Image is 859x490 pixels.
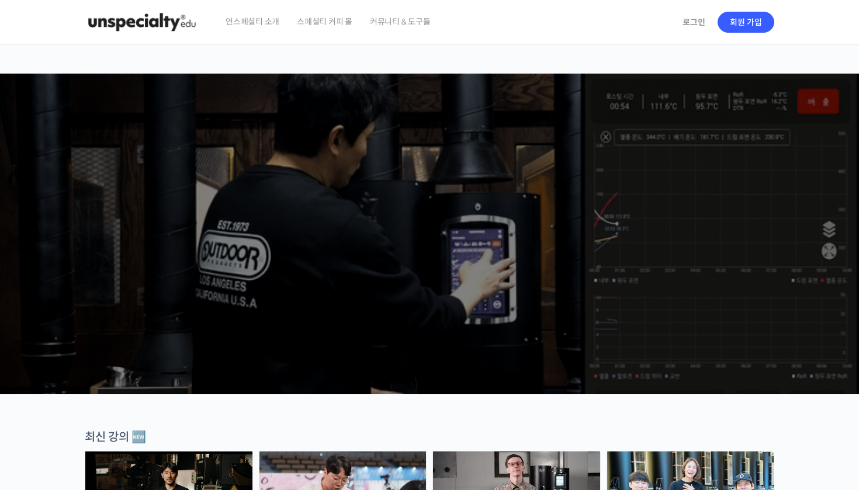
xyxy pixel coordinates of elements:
div: 최신 강의 🆕 [85,429,774,445]
a: 회원 가입 [718,12,774,33]
p: [PERSON_NAME]을 다하는 당신을 위해, 최고와 함께 만든 커피 클래스 [12,179,847,238]
a: 로그인 [676,9,712,36]
p: 시간과 장소에 구애받지 않고, 검증된 커리큘럼으로 [12,243,847,259]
